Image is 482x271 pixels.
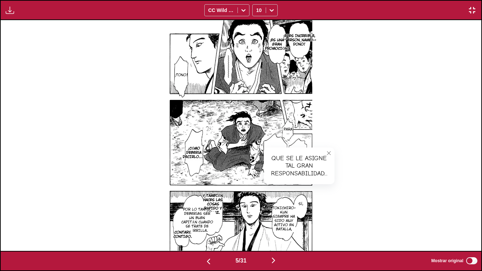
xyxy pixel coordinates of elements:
[297,200,305,207] p: SÍ,
[204,257,213,266] img: Previous page
[264,37,290,52] p: ¡ES UNA GRAN PROMOCIÓN!
[181,145,207,161] p: ¿CÓMO DEBERÍA DECIRLO...?
[323,147,335,159] button: close-tooltip
[254,151,296,167] p: QUE SE LE ASIGNE TAL GRAN RESPONSABILIDAD...
[282,126,294,133] p: PARA
[269,256,278,265] img: Next page
[271,205,297,233] p: TOKICHIRO-KUN SIEMPRE HA SIDO MUY ACTIVO EN BATALLA,
[172,229,194,240] p: CONTARÉ CONTIGO.
[284,146,310,170] p: PARA ALGUIEN DE TAN BAJO NACIMIENTO COMO ESTE
[200,192,225,216] p: Y TAMBIÉN HACES LAS COSAS RÁPIDO Y EFICAZ.
[431,258,463,263] span: Mostrar original
[466,257,477,264] input: Mostrar original
[264,147,335,185] div: QUE SE LE ASIGNE TAL GRAN RESPONSABILIDAD...
[173,72,189,79] p: ¡TONO!
[6,6,14,14] img: Download translated images
[281,32,318,48] p: ¡ERES INCREÍBLE, [PERSON_NAME]-DONO!
[235,258,246,264] span: 5 / 31
[170,20,312,251] img: Manga Panel
[180,206,215,234] p: POR LO TANTO, DEBERÍAS SER UN BUEN CAPITÁN CUANDO SE TRATE DE GUERRILLA.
